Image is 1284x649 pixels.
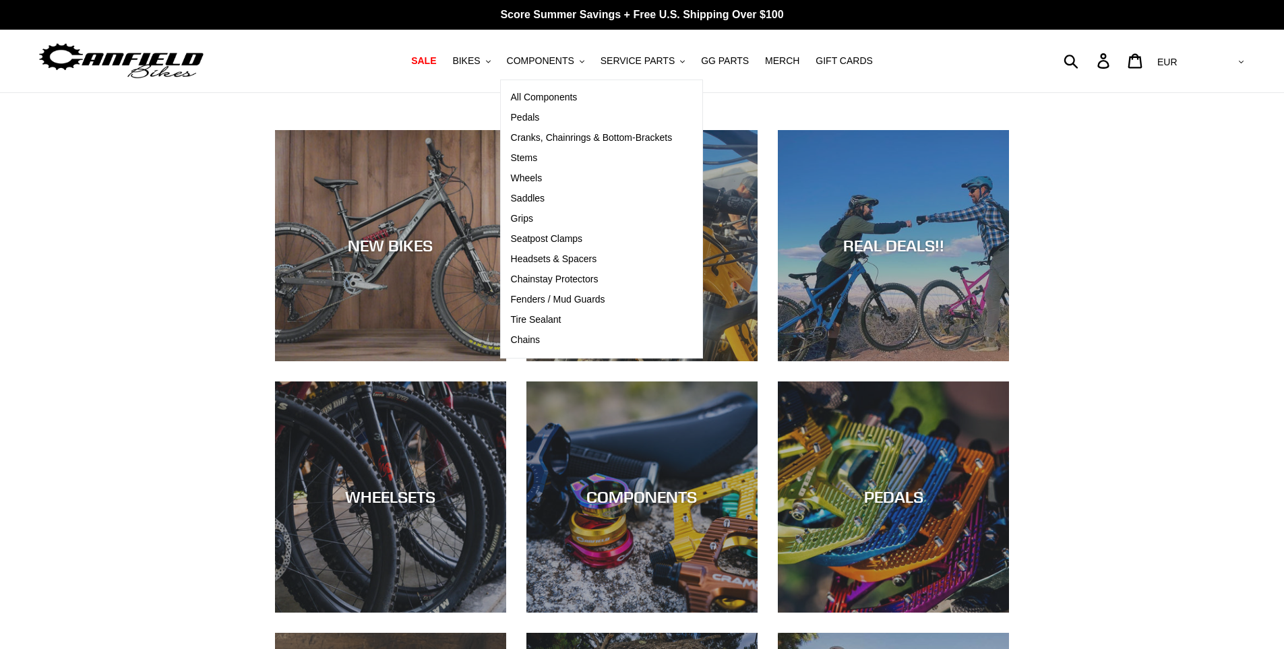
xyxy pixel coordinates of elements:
a: GIFT CARDS [809,52,880,70]
a: SALE [404,52,443,70]
span: SALE [411,55,436,67]
div: WHEELSETS [275,487,506,507]
span: Seatpost Clamps [511,233,583,245]
div: REAL DEALS!! [778,236,1009,255]
a: GG PARTS [694,52,756,70]
span: GG PARTS [701,55,749,67]
span: Chainstay Protectors [511,274,599,285]
a: COMPONENTS [526,381,758,613]
span: MERCH [765,55,799,67]
div: NEW BIKES [275,236,506,255]
span: Stems [511,152,538,164]
span: Cranks, Chainrings & Bottom-Brackets [511,132,673,144]
a: REAL DEALS!! [778,130,1009,361]
span: Tire Sealant [511,314,561,326]
span: SERVICE PARTS [601,55,675,67]
span: Fenders / Mud Guards [511,294,605,305]
span: Chains [511,334,541,346]
a: Grips [501,209,683,229]
a: Chains [501,330,683,350]
a: Pedals [501,108,683,128]
a: NEW BIKES [275,130,506,361]
a: PEDALS [778,381,1009,613]
span: BIKES [452,55,480,67]
div: COMPONENTS [526,487,758,507]
button: SERVICE PARTS [594,52,692,70]
button: BIKES [446,52,497,70]
a: WHEELSETS [275,381,506,613]
a: Saddles [501,189,683,209]
a: Chainstay Protectors [501,270,683,290]
input: Search [1071,46,1105,75]
a: Fenders / Mud Guards [501,290,683,310]
button: COMPONENTS [500,52,591,70]
span: Saddles [511,193,545,204]
a: Wheels [501,168,683,189]
span: Wheels [511,173,543,184]
span: Pedals [511,112,540,123]
a: Stems [501,148,683,168]
a: All Components [501,88,683,108]
span: All Components [511,92,578,103]
a: Tire Sealant [501,310,683,330]
a: Seatpost Clamps [501,229,683,249]
span: COMPONENTS [507,55,574,67]
div: PEDALS [778,487,1009,507]
a: Cranks, Chainrings & Bottom-Brackets [501,128,683,148]
span: Grips [511,213,533,224]
span: GIFT CARDS [816,55,873,67]
a: Headsets & Spacers [501,249,683,270]
a: MERCH [758,52,806,70]
img: Canfield Bikes [37,40,206,82]
span: Headsets & Spacers [511,253,597,265]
